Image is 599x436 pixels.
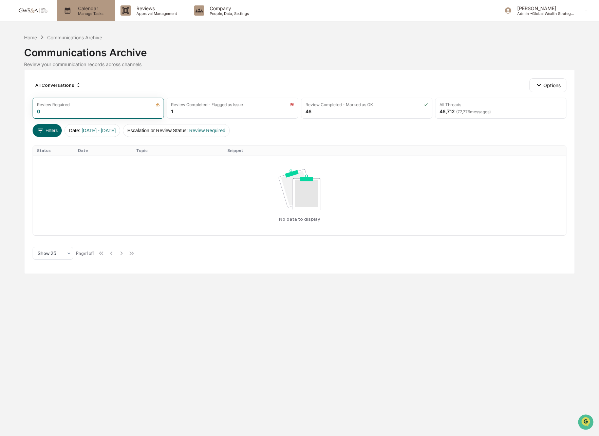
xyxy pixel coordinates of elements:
span: Review Required [189,128,225,133]
th: Date [74,145,132,156]
div: Start new chat [23,52,111,59]
div: All Conversations [33,80,84,91]
span: Pylon [68,115,82,120]
div: 🖐️ [7,86,12,92]
img: logo [16,7,49,14]
p: Reviews [131,5,181,11]
div: 🗄️ [49,86,55,92]
span: Data Lookup [14,98,43,105]
div: 1 [171,108,173,114]
img: icon [424,102,428,107]
div: 0 [37,108,40,114]
button: Filters [33,124,62,137]
button: Start new chat [115,54,124,62]
a: 🗄️Attestations [46,83,87,95]
button: Options [529,78,566,92]
div: Communications Archive [47,35,102,40]
button: Date:[DATE] - [DATE] [64,124,120,137]
a: 🔎Data Lookup [4,96,45,108]
p: Admin • Global Wealth Strategies Associates [512,11,575,16]
img: icon [155,102,160,107]
img: 1746055101610-c473b297-6a78-478c-a979-82029cc54cd1 [7,52,19,64]
img: No data available [279,169,321,210]
span: Preclearance [14,85,44,92]
p: Manage Tasks [73,11,107,16]
span: ( 77,776 messages) [456,109,491,114]
span: [DATE] - [DATE] [82,128,116,133]
div: Communications Archive [24,41,575,59]
div: 46,712 [439,108,491,114]
div: Review your communication records across channels [24,61,575,67]
span: Attestations [56,85,84,92]
p: How can we help? [7,14,124,25]
th: Status [33,145,74,156]
div: Home [24,35,37,40]
p: [PERSON_NAME] [512,5,575,11]
div: All Threads [439,102,461,107]
a: 🖐️Preclearance [4,83,46,95]
p: No data to display [279,216,320,222]
div: Review Completed - Flagged as Issue [171,102,243,107]
div: 🔎 [7,99,12,104]
th: Snippet [223,145,566,156]
th: Topic [132,145,223,156]
div: Review Required [37,102,70,107]
a: Powered byPylon [48,115,82,120]
p: Calendar [73,5,107,11]
img: icon [290,102,294,107]
div: Page 1 of 1 [76,251,95,256]
p: People, Data, Settings [204,11,252,16]
div: Review Completed - Marked as OK [305,102,373,107]
p: Company [204,5,252,11]
div: 46 [305,108,312,114]
iframe: Open customer support [577,414,596,432]
div: We're available if you need us! [23,59,86,64]
button: Escalation or Review Status:Review Required [123,124,230,137]
p: Approval Management [131,11,181,16]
